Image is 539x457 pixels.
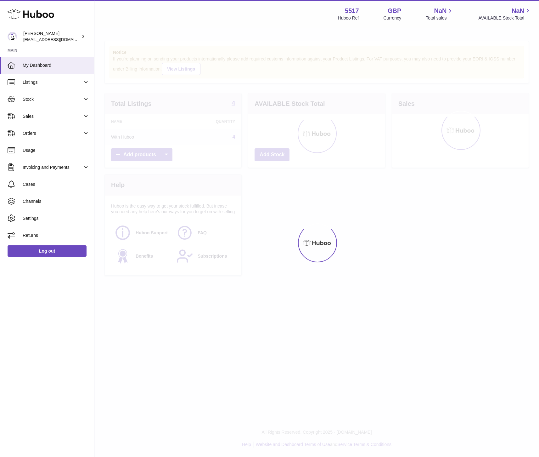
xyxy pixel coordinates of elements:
strong: GBP [388,7,401,15]
span: Orders [23,130,83,136]
span: NaN [512,7,524,15]
span: Total sales [426,15,454,21]
span: Channels [23,198,89,204]
span: My Dashboard [23,62,89,68]
a: NaN Total sales [426,7,454,21]
span: Sales [23,113,83,119]
a: NaN AVAILABLE Stock Total [478,7,531,21]
div: Currency [384,15,401,21]
span: Stock [23,96,83,102]
a: Log out [8,245,87,257]
span: [EMAIL_ADDRESS][DOMAIN_NAME] [23,37,93,42]
div: Huboo Ref [338,15,359,21]
div: [PERSON_NAME] [23,31,80,43]
span: Invoicing and Payments [23,164,83,170]
span: Usage [23,147,89,153]
img: alessiavanzwolle@hotmail.com [8,32,17,41]
span: AVAILABLE Stock Total [478,15,531,21]
strong: 5517 [345,7,359,15]
span: NaN [434,7,446,15]
span: Listings [23,79,83,85]
span: Settings [23,215,89,221]
span: Returns [23,232,89,238]
span: Cases [23,181,89,187]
